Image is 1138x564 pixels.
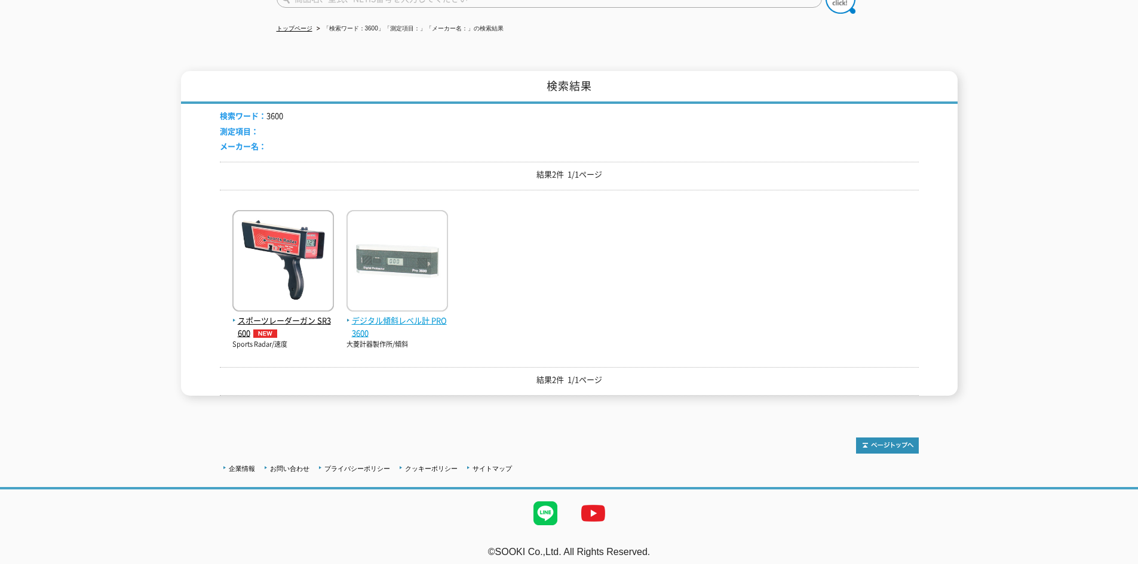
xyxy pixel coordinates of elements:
a: トップページ [277,25,312,32]
span: デジタル傾斜レベル計 PRO3600 [346,315,448,340]
a: プライバシーポリシー [324,465,390,472]
img: LINE [522,489,569,537]
li: 3600 [220,110,283,122]
li: 「検索ワード：3600」「測定項目：」「メーカー名：」の検索結果 [314,23,504,35]
a: クッキーポリシー [405,465,458,472]
img: トップページへ [856,437,919,454]
span: メーカー名： [220,140,266,152]
p: 結果2件 1/1ページ [220,374,919,386]
p: 結果2件 1/1ページ [220,168,919,181]
p: Sports Radar/速度 [232,340,334,350]
img: NEW [250,329,280,338]
img: YouTube [569,489,617,537]
span: 検索ワード： [220,110,266,121]
span: スポーツレーダーガン SR3600 [232,315,334,340]
a: サイトマップ [473,465,512,472]
h1: 検索結果 [181,71,958,104]
img: PRO3600 [346,210,448,315]
img: SR3600 [232,210,334,315]
span: 測定項目： [220,125,259,137]
a: スポーツレーダーガン SR3600NEW [232,302,334,339]
a: 企業情報 [229,465,255,472]
a: デジタル傾斜レベル計 PRO3600 [346,302,448,339]
p: 大菱計器製作所/傾斜 [346,340,448,350]
a: お問い合わせ [270,465,309,472]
